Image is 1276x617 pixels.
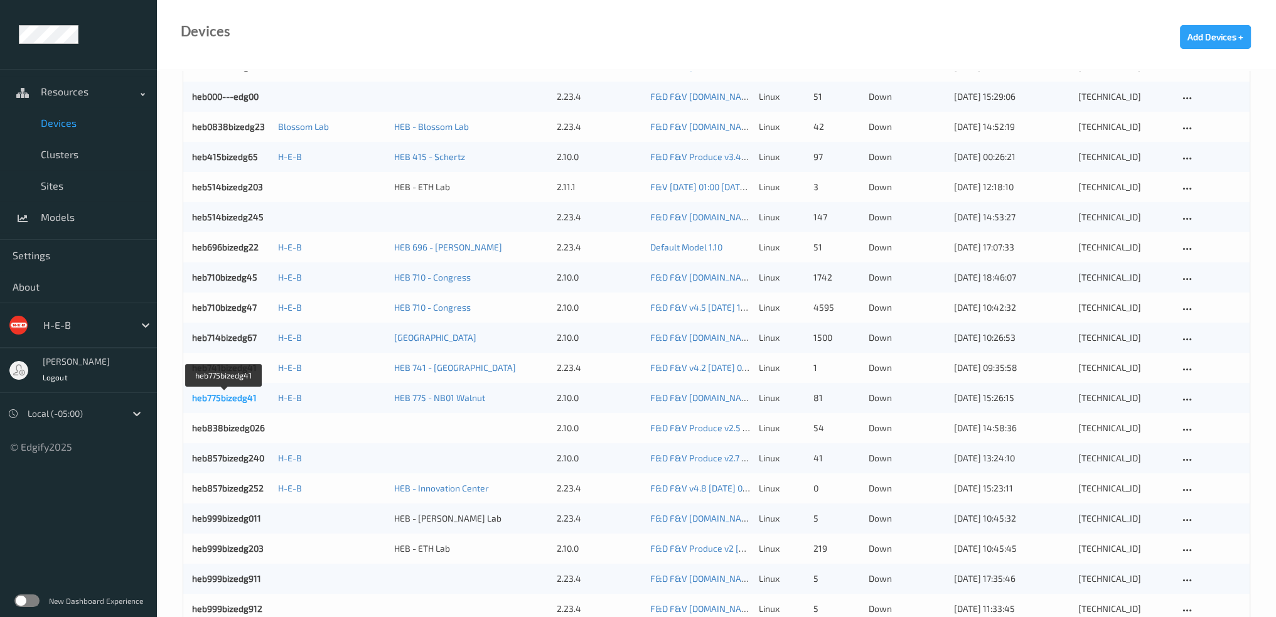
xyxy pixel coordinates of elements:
p: down [869,362,945,374]
p: linux [759,121,805,133]
a: F&D F&V Produce v2.5 [DATE] 18:23 Auto Save [650,422,835,433]
div: [DATE] 10:42:32 [954,301,1070,314]
div: [TECHNICAL_ID] [1078,482,1171,495]
p: down [869,331,945,344]
p: linux [759,572,805,585]
a: HEB 710 - Congress [394,302,471,313]
div: [TECHNICAL_ID] [1078,362,1171,374]
p: down [869,271,945,284]
a: H-E-B [277,392,301,403]
a: heb838bizedg026 [192,422,265,433]
a: H-E-B [277,483,301,493]
a: H-E-B [277,332,301,343]
a: F&D F&V [DOMAIN_NAME] (Daily) [DATE] 16:30 [DATE] 16:30 Auto Save [650,212,929,222]
div: [TECHNICAL_ID] [1078,151,1171,163]
a: HEB 741 - [GEOGRAPHIC_DATA] [394,362,516,373]
div: 97 [813,151,859,163]
a: F&D F&V v4.5 [DATE] 12:48 Auto Save [650,302,801,313]
div: 2.23.4 [557,211,641,223]
p: linux [759,422,805,434]
div: 2.23.4 [557,482,641,495]
div: [TECHNICAL_ID] [1078,271,1171,284]
a: F&D F&V [DOMAIN_NAME] (weekly Mon) [DATE] 23:30 [DATE] 23:30 Auto Save [650,603,960,614]
a: F&D F&V [DOMAIN_NAME] (Daily) [DATE] 16:30 [DATE] 16:30 Auto Save [650,392,929,403]
div: [DATE] 18:46:07 [954,271,1070,284]
a: heb714bizedg67 [192,332,257,343]
div: 2.23.4 [557,362,641,374]
div: [TECHNICAL_ID] [1078,121,1171,133]
a: heb514bizedg203 [192,181,263,192]
a: F&D F&V Produce v2 [DATE] 07:59 Auto Save [650,543,828,554]
p: down [869,181,945,193]
div: 2.10.0 [557,392,641,404]
p: linux [759,211,805,223]
p: linux [759,271,805,284]
a: F&D F&V Produce v3.4 [DATE] 22:47 Auto Save [650,151,836,162]
div: 2.23.4 [557,603,641,615]
p: linux [759,362,805,374]
div: [DATE] 11:33:45 [954,603,1070,615]
p: down [869,211,945,223]
p: down [869,542,945,555]
a: heb775bizedg41 [192,392,257,403]
a: heb741bizedg41 [192,362,257,373]
div: 2.10.0 [557,452,641,464]
div: [TECHNICAL_ID] [1078,331,1171,344]
a: heb0838bizedg23 [192,121,265,132]
div: 0 [813,482,859,495]
p: down [869,392,945,404]
p: down [869,603,945,615]
div: 2.10.0 [557,301,641,314]
p: down [869,452,945,464]
div: [DATE] 17:07:33 [954,241,1070,254]
div: HEB - ETH Lab [394,542,548,555]
p: down [869,482,945,495]
div: 2.23.4 [557,121,641,133]
a: F&D F&V Produce v2.7 [DATE] 10:58 Auto Save [650,453,834,463]
div: 5 [813,572,859,585]
a: heb999bizedg911 [192,573,261,584]
a: heb999bizedg912 [192,603,262,614]
a: HEB - Blossom Lab [394,121,469,132]
div: [TECHNICAL_ID] [1078,452,1171,464]
a: Default Model 1.10 [650,242,722,252]
div: 219 [813,542,859,555]
p: down [869,572,945,585]
div: [DATE] 14:58:36 [954,422,1070,434]
div: 2.10.0 [557,271,641,284]
a: heb710bizedg47 [192,302,257,313]
a: F&D F&V [DOMAIN_NAME] (weekly Mon) [DATE] 23:30 [DATE] 23:30 Auto Save [650,513,960,523]
div: [DATE] 17:35:46 [954,572,1070,585]
a: HEB 710 - Congress [394,272,471,282]
div: 2.23.4 [557,572,641,585]
a: F&D F&V v4.8 [DATE] 09:51 Auto Save [650,483,800,493]
p: linux [759,392,805,404]
div: 2.11.1 [557,181,641,193]
a: F&D F&V [DOMAIN_NAME] (Daily) [DATE] 16:30 [DATE] 16:30 Auto Save [650,272,929,282]
div: [DATE] 15:26:15 [954,392,1070,404]
a: HEB - Innovation Center [394,483,489,493]
div: [DATE] 14:53:27 [954,211,1070,223]
a: H-E-B [277,272,301,282]
p: down [869,121,945,133]
a: [GEOGRAPHIC_DATA] [394,332,476,343]
div: [TECHNICAL_ID] [1078,512,1171,525]
div: 5 [813,512,859,525]
a: H-E-B [277,362,301,373]
div: 81 [813,392,859,404]
a: H-E-B [277,151,301,162]
a: heb514bizedg245 [192,212,264,222]
div: [DATE] 10:26:53 [954,331,1070,344]
div: [TECHNICAL_ID] [1078,422,1171,434]
a: F&D F&V [DOMAIN_NAME] (Daily) [DATE] 16:30 [DATE] 16:30 Auto Save [650,91,929,102]
a: F&D F&V [DOMAIN_NAME] (weekly Mon) [DATE] 23:30 [DATE] 23:30 Auto Save [650,573,960,584]
div: [DATE] 09:35:58 [954,362,1070,374]
a: heb415bizedg65 [192,151,258,162]
div: 41 [813,452,859,464]
div: 1742 [813,271,859,284]
div: 2.10.0 [557,331,641,344]
div: [TECHNICAL_ID] [1078,542,1171,555]
p: linux [759,452,805,464]
div: 54 [813,422,859,434]
div: 4595 [813,301,859,314]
